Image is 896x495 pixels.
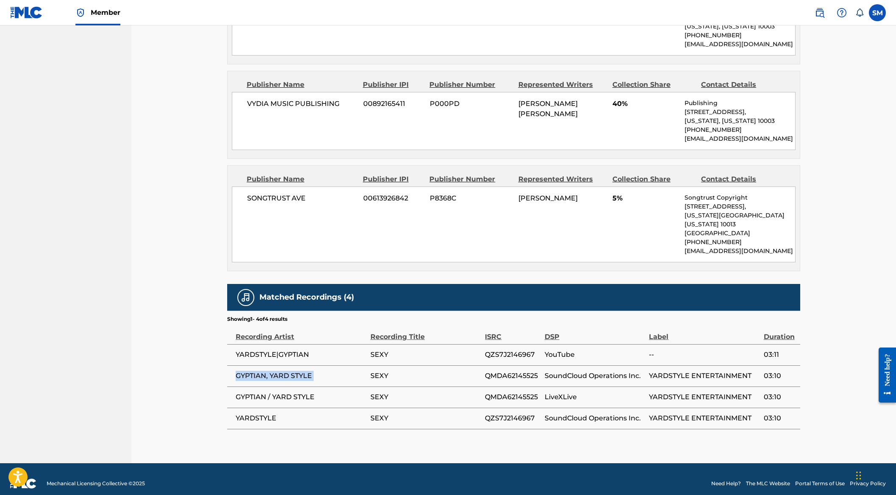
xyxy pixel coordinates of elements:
[518,194,578,202] span: [PERSON_NAME]
[485,371,540,381] span: QMDA62145525
[685,40,795,49] p: [EMAIL_ADDRESS][DOMAIN_NAME]
[685,125,795,134] p: [PHONE_NUMBER]
[236,350,366,360] span: YARDSTYLE|GYPTIAN
[485,392,540,402] span: QMDA62145525
[685,99,795,108] p: Publishing
[764,371,796,381] span: 03:10
[685,117,795,125] p: [US_STATE], [US_STATE] 10003
[518,174,606,184] div: Represented Writers
[241,292,251,303] img: Matched Recordings
[429,174,512,184] div: Publisher Number
[363,99,423,109] span: 00892165411
[869,4,886,21] div: User Menu
[485,350,540,360] span: QZS7J2146967
[811,4,828,21] a: Public Search
[685,31,795,40] p: [PHONE_NUMBER]
[854,454,896,495] iframe: Chat Widget
[701,80,783,90] div: Contact Details
[649,371,759,381] span: YARDSTYLE ENTERTAINMENT
[545,392,645,402] span: LiveXLive
[370,371,481,381] span: SEXY
[429,80,512,90] div: Publisher Number
[685,193,795,202] p: Songtrust Copyright
[91,8,120,17] span: Member
[685,22,795,31] p: [US_STATE], [US_STATE] 10003
[430,193,512,203] span: P8368C
[236,413,366,423] span: YARDSTYLE
[815,8,825,18] img: search
[764,323,796,342] div: Duration
[10,478,36,489] img: logo
[649,413,759,423] span: YARDSTYLE ENTERTAINMENT
[612,193,678,203] span: 5%
[746,480,790,487] a: The MLC Website
[649,350,759,360] span: --
[685,134,795,143] p: [EMAIL_ADDRESS][DOMAIN_NAME]
[612,80,695,90] div: Collection Share
[247,193,357,203] span: SONGTRUST AVE
[545,350,645,360] span: YouTube
[685,238,795,247] p: [PHONE_NUMBER]
[236,323,366,342] div: Recording Artist
[10,6,43,19] img: MLC Logo
[711,480,741,487] a: Need Help?
[649,323,759,342] div: Label
[247,174,356,184] div: Publisher Name
[764,392,796,402] span: 03:10
[685,202,795,211] p: [STREET_ADDRESS],
[247,99,357,109] span: VYDIA MUSIC PUBLISHING
[363,193,423,203] span: 00613926842
[856,463,861,488] div: Drag
[363,80,423,90] div: Publisher IPI
[236,392,366,402] span: GYPTIAN / YARD STYLE
[370,392,481,402] span: SEXY
[685,247,795,256] p: [EMAIL_ADDRESS][DOMAIN_NAME]
[75,8,86,18] img: Top Rightsholder
[545,371,645,381] span: SoundCloud Operations Inc.
[649,392,759,402] span: YARDSTYLE ENTERTAINMENT
[685,211,795,229] p: [US_STATE][GEOGRAPHIC_DATA][US_STATE] 10013
[850,480,886,487] a: Privacy Policy
[701,174,783,184] div: Contact Details
[370,350,481,360] span: SEXY
[370,413,481,423] span: SEXY
[545,413,645,423] span: SoundCloud Operations Inc.
[430,99,512,109] span: P000PD
[837,8,847,18] img: help
[833,4,850,21] div: Help
[247,80,356,90] div: Publisher Name
[612,174,695,184] div: Collection Share
[47,480,145,487] span: Mechanical Licensing Collective © 2025
[485,413,540,423] span: QZS7J2146967
[685,229,795,238] p: [GEOGRAPHIC_DATA]
[363,174,423,184] div: Publisher IPI
[685,108,795,117] p: [STREET_ADDRESS],
[236,371,366,381] span: GYPTIAN, YARD STYLE
[518,80,606,90] div: Represented Writers
[612,99,678,109] span: 40%
[227,315,287,323] p: Showing 1 - 4 of 4 results
[795,480,845,487] a: Portal Terms of Use
[518,100,578,118] span: [PERSON_NAME] [PERSON_NAME]
[370,323,481,342] div: Recording Title
[872,341,896,409] iframe: Resource Center
[545,323,645,342] div: DSP
[764,350,796,360] span: 03:11
[485,323,540,342] div: ISRC
[855,8,864,17] div: Notifications
[764,413,796,423] span: 03:10
[259,292,354,302] h5: Matched Recordings (4)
